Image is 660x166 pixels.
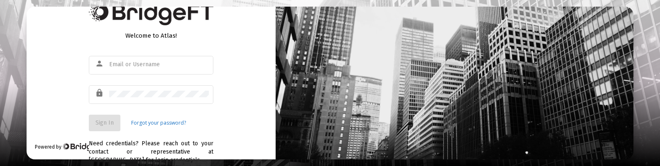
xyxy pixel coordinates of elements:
input: Email or Username [109,61,209,68]
div: Need credentials? Please reach out to your contact or representative at [GEOGRAPHIC_DATA] for log... [89,131,213,164]
div: Welcome to Atlas! [89,31,213,40]
a: Forgot your password? [131,119,186,127]
img: Bridge Financial Technology Logo [62,143,106,151]
mat-icon: person [95,59,105,69]
div: Powered by [35,143,106,151]
span: Sign In [95,119,114,126]
button: Sign In [89,115,120,131]
img: Bridge Financial Technology Logo [89,2,213,25]
mat-icon: lock [95,88,105,98]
